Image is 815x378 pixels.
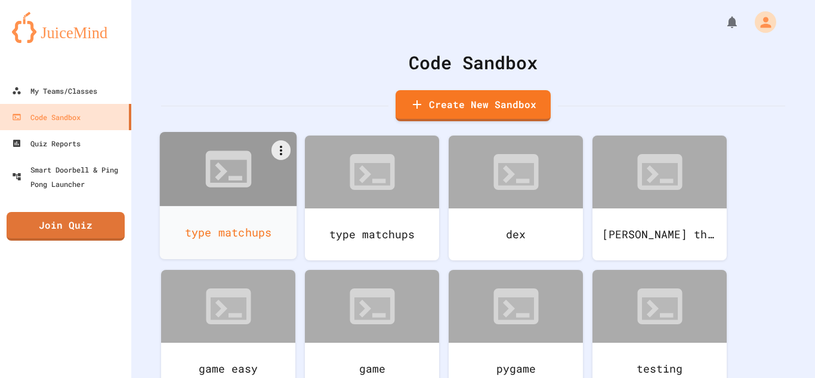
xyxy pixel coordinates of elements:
img: logo-orange.svg [12,12,119,43]
div: My Teams/Classes [12,84,97,98]
div: dex [449,208,583,260]
div: Code Sandbox [12,110,81,124]
div: Quiz Reports [12,136,81,150]
a: Create New Sandbox [396,90,551,121]
a: type matchups [305,136,439,260]
div: My Notifications [703,12,742,32]
a: type matchups [160,132,297,259]
div: [PERSON_NAME] the necromancer [592,208,727,260]
div: Code Sandbox [161,49,785,76]
a: Join Quiz [7,212,125,241]
div: My Account [742,8,779,36]
div: type matchups [305,208,439,260]
a: dex [449,136,583,260]
div: Smart Doorbell & Ping Pong Launcher [12,162,126,191]
div: type matchups [160,206,297,259]
a: [PERSON_NAME] the necromancer [592,136,727,260]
